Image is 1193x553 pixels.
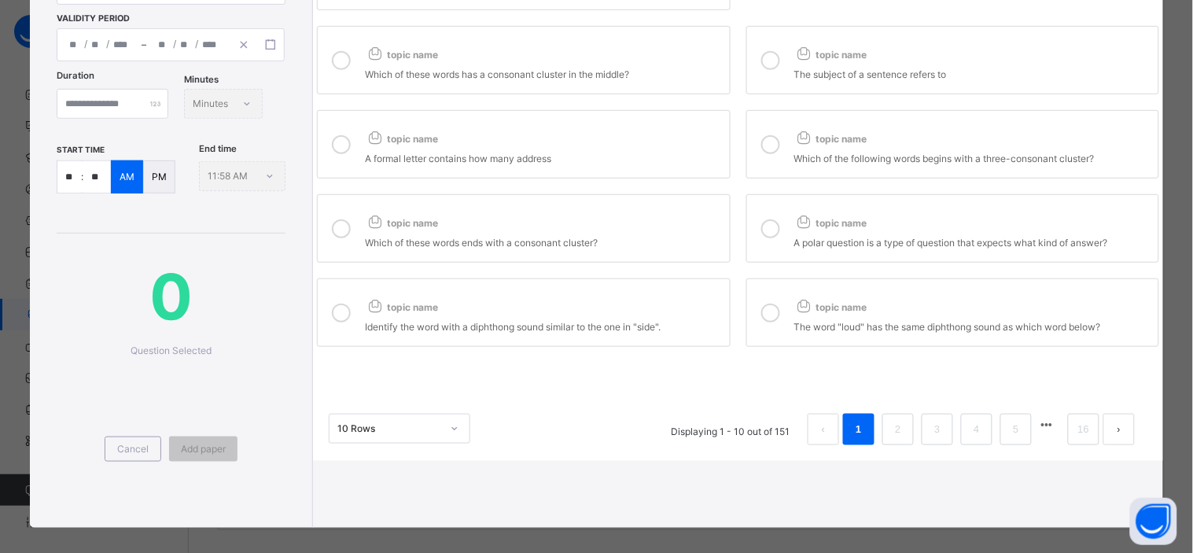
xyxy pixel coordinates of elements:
[131,345,212,356] span: Question Selected
[365,133,438,145] span: topic name
[794,232,1151,250] div: A polar question is a type of question that expects what kind of answer?
[1073,419,1094,440] a: 16
[173,37,176,50] span: /
[1130,498,1177,545] button: Open asap
[794,217,867,229] span: topic name
[57,69,94,83] label: Duration
[1036,414,1058,436] li: 向后 5 页
[365,148,721,166] div: A formal letter contains how many address
[808,414,839,445] li: 上一页
[365,301,438,313] span: topic name
[1068,414,1099,445] li: 16
[794,49,867,61] span: topic name
[106,37,109,50] span: /
[794,64,1151,82] div: The subject of a sentence refers to
[57,13,148,25] span: Validity Period
[181,442,226,456] span: Add paper
[659,414,801,445] li: Displaying 1 - 10 out of 151
[142,38,146,52] span: –
[57,145,105,154] span: start time
[794,148,1151,166] div: Which of the following words begins with a three-consonant cluster?
[922,414,953,445] li: 3
[794,133,867,145] span: topic name
[808,414,839,445] button: prev page
[365,217,438,229] span: topic name
[184,73,219,87] span: Minutes
[1103,414,1135,445] li: 下一页
[365,64,721,82] div: Which of these words has a consonant cluster in the middle?
[1103,414,1135,445] button: next page
[365,49,438,61] span: topic name
[84,37,87,50] span: /
[843,414,874,445] li: 1
[120,170,134,184] p: AM
[969,419,984,440] a: 4
[794,301,867,313] span: topic name
[890,419,905,440] a: 2
[882,414,914,445] li: 2
[117,442,149,456] span: Cancel
[794,316,1151,334] div: The word "loud" has the same diphthong sound as which word below?
[961,414,992,445] li: 4
[199,142,237,156] span: End time
[1008,419,1023,440] a: 5
[851,419,866,440] a: 1
[81,170,83,184] p: :
[930,419,944,440] a: 3
[365,316,721,334] div: Identify the word with a diphthong sound similar to the one in "side".
[1000,414,1032,445] li: 5
[195,37,198,50] span: /
[57,249,285,344] span: 0
[337,422,441,436] div: 10 Rows
[152,170,167,184] p: PM
[365,232,721,250] div: Which of these words ends with a consonant cluster?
